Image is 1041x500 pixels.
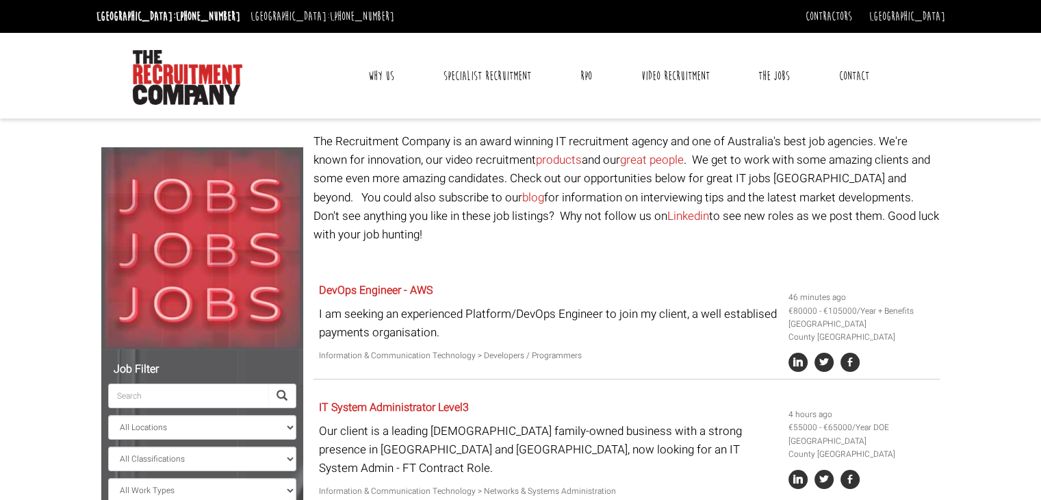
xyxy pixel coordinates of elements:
li: €80000 - €105000/Year + Benefits [788,305,935,318]
a: DevOps Engineer - AWS [319,282,433,299]
li: [GEOGRAPHIC_DATA]: [247,5,398,27]
img: Jobs, Jobs, Jobs [101,147,303,349]
a: Contractors [806,9,852,24]
li: [GEOGRAPHIC_DATA]: [93,5,244,27]
a: Specialist Recruitment [433,59,541,93]
p: Information & Communication Technology > Developers / Programmers [319,349,778,362]
img: The Recruitment Company [133,50,242,105]
p: The Recruitment Company is an award winning IT recruitment agency and one of Australia's best job... [313,132,940,244]
input: Search [108,384,268,408]
a: RPO [570,59,602,93]
p: Our client is a leading [DEMOGRAPHIC_DATA] family-owned business with a strong presence in [GEOGR... [319,422,778,478]
h5: Job Filter [108,364,296,376]
li: 46 minutes ago [788,291,935,304]
a: Contact [829,59,879,93]
a: blog [522,189,544,206]
a: Linkedin [667,208,709,225]
a: great people [620,151,684,168]
p: I am seeking an experienced Platform/DevOps Engineer to join my client, a well establised payment... [319,305,778,342]
a: products [536,151,582,168]
p: Information & Communication Technology > Networks & Systems Administration [319,485,778,498]
li: 4 hours ago [788,408,935,421]
a: IT System Administrator Level3 [319,399,469,416]
a: [GEOGRAPHIC_DATA] [869,9,945,24]
a: [PHONE_NUMBER] [330,9,394,24]
li: [GEOGRAPHIC_DATA] County [GEOGRAPHIC_DATA] [788,318,935,344]
li: [GEOGRAPHIC_DATA] County [GEOGRAPHIC_DATA] [788,435,935,461]
a: Video Recruitment [630,59,719,93]
li: €55000 - €65000/Year DOE [788,421,935,434]
a: [PHONE_NUMBER] [176,9,240,24]
a: The Jobs [748,59,800,93]
a: Why Us [358,59,404,93]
